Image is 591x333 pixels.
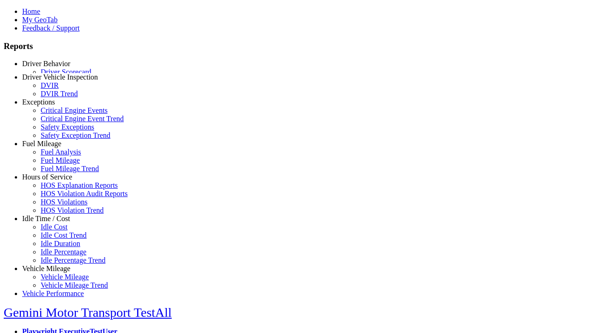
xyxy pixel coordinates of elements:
a: Driver Scorecard [41,68,91,76]
a: HOS Violations [41,198,87,206]
a: Safety Exception Trend [41,131,110,139]
a: Fuel Mileage [41,156,80,164]
a: Vehicle Performance [22,290,84,297]
a: My GeoTab [22,16,58,24]
a: Home [22,7,40,15]
a: Driver Behavior [22,60,70,68]
a: Vehicle Mileage [41,273,89,281]
a: DVIR [41,81,59,89]
a: HOS Explanation Reports [41,181,118,189]
a: Idle Cost [41,223,67,231]
a: Vehicle Mileage [22,265,70,272]
a: Driver Vehicle Inspection [22,73,98,81]
a: Idle Time / Cost [22,215,70,222]
a: Fuel Mileage [22,140,61,148]
h3: Reports [4,41,587,51]
a: HOS Violation Trend [41,206,104,214]
a: Safety Exceptions [41,123,94,131]
a: Hours of Service [22,173,72,181]
a: Idle Percentage [41,248,86,256]
a: Gemini Motor Transport TestAll [4,305,172,320]
a: Idle Cost Trend [41,231,87,239]
a: Idle Percentage Trend [41,256,105,264]
a: Feedback / Support [22,24,79,32]
a: Fuel Mileage Trend [41,165,99,173]
a: Critical Engine Events [41,106,108,114]
a: Vehicle Mileage Trend [41,281,108,289]
a: Critical Engine Event Trend [41,115,124,123]
a: Idle Duration [41,240,80,247]
a: Exceptions [22,98,55,106]
a: Fuel Analysis [41,148,81,156]
a: DVIR Trend [41,90,78,98]
a: HOS Violation Audit Reports [41,190,128,197]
